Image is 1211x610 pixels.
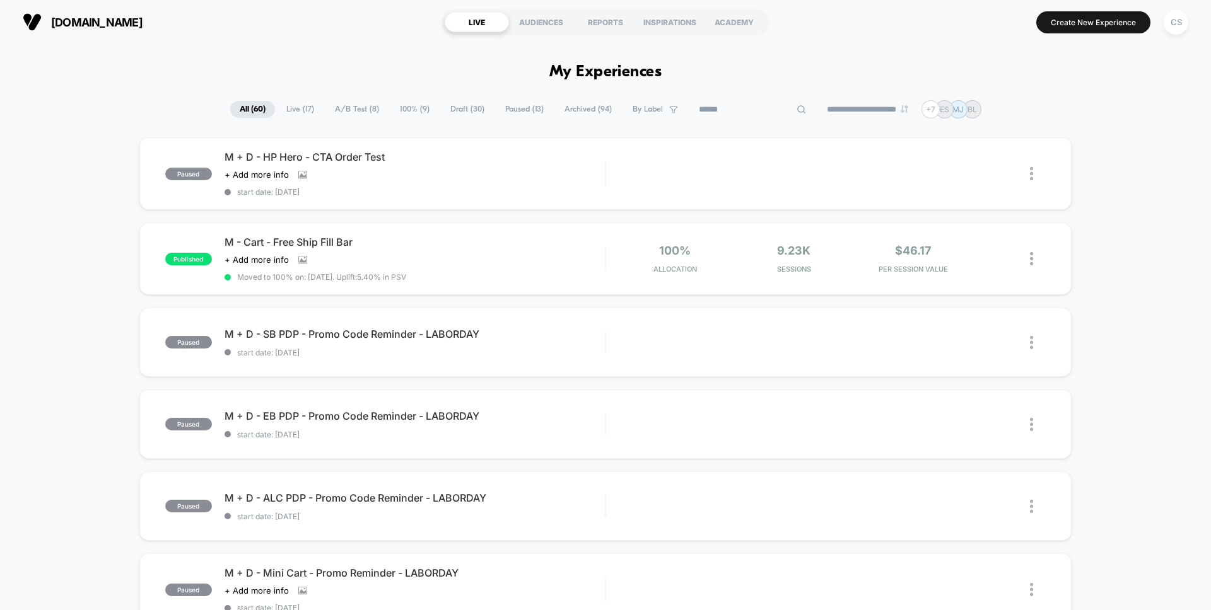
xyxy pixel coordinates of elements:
[633,105,663,114] span: By Label
[738,265,851,273] span: Sessions
[237,272,406,282] span: Moved to 100% on: [DATE] . Uplift: 5.40% in PSV
[441,101,494,118] span: Draft ( 30 )
[225,151,605,163] span: M + D - HP Hero - CTA Order Test
[23,13,42,32] img: Visually logo
[225,430,605,439] span: start date: [DATE]
[1160,9,1192,35] button: CS
[19,12,146,32] button: [DOMAIN_NAME]
[225,187,605,197] span: start date: [DATE]
[165,168,212,180] span: paused
[225,255,289,265] span: + Add more info
[895,244,931,257] span: $46.17
[225,492,605,504] span: M + D - ALC PDP - Promo Code Reminder - LABORDAY
[277,101,324,118] span: Live ( 17 )
[659,244,691,257] span: 100%
[638,12,702,32] div: INSPIRATIONS
[702,12,766,32] div: ACADEMY
[445,12,509,32] div: LIVE
[555,101,621,118] span: Archived ( 94 )
[1030,252,1033,265] img: close
[1030,418,1033,431] img: close
[921,100,940,118] div: + 7
[857,265,969,273] span: PER SESSION VALUE
[225,585,289,596] span: + Add more info
[225,236,605,248] span: M - Cart - Free Ship Fill Bar
[225,348,605,357] span: start date: [DATE]
[165,500,212,512] span: paused
[549,63,662,81] h1: My Experiences
[165,418,212,430] span: paused
[390,101,439,118] span: 100% ( 9 )
[165,584,212,596] span: paused
[225,170,289,180] span: + Add more info
[1030,336,1033,349] img: close
[325,101,389,118] span: A/B Test ( 8 )
[777,244,810,257] span: 9.23k
[1030,167,1033,180] img: close
[51,16,143,29] span: [DOMAIN_NAME]
[968,105,977,114] p: BL
[653,265,697,273] span: Allocation
[509,12,573,32] div: AUDIENCES
[225,567,605,579] span: M + D - Mini Cart - Promo Reminder - LABORDAY
[225,328,605,340] span: M + D - SB PDP - Promo Code Reminder - LABORDAY
[901,105,908,113] img: end
[165,336,212,348] span: paused
[940,105,949,114] p: ES
[225,512,605,521] span: start date: [DATE]
[573,12,638,32] div: REPORTS
[1030,500,1033,513] img: close
[496,101,553,118] span: Paused ( 13 )
[230,101,275,118] span: All ( 60 )
[165,253,212,265] span: published
[1164,10,1188,35] div: CS
[1036,11,1150,33] button: Create New Experience
[1030,583,1033,596] img: close
[952,105,964,114] p: MJ
[225,410,605,422] span: M + D - EB PDP - Promo Code Reminder - LABORDAY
